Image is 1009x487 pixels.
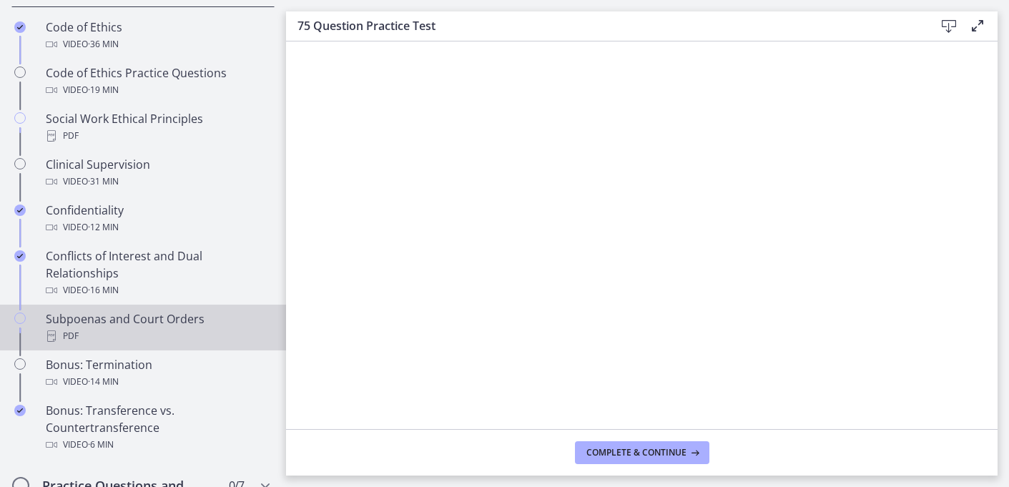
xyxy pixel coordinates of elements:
[88,173,119,190] span: · 31 min
[46,173,269,190] div: Video
[88,436,114,453] span: · 6 min
[14,405,26,416] i: Completed
[46,402,269,453] div: Bonus: Transference vs. Countertransference
[46,219,269,236] div: Video
[88,36,119,53] span: · 36 min
[575,441,709,464] button: Complete & continue
[46,202,269,236] div: Confidentiality
[46,64,269,99] div: Code of Ethics Practice Questions
[46,156,269,190] div: Clinical Supervision
[46,110,269,144] div: Social Work Ethical Principles
[14,250,26,262] i: Completed
[46,356,269,390] div: Bonus: Termination
[14,21,26,33] i: Completed
[46,328,269,345] div: PDF
[297,17,912,34] h3: 75 Question Practice Test
[88,373,119,390] span: · 14 min
[88,82,119,99] span: · 19 min
[46,310,269,345] div: Subpoenas and Court Orders
[586,447,686,458] span: Complete & continue
[88,282,119,299] span: · 16 min
[46,282,269,299] div: Video
[88,219,119,236] span: · 12 min
[46,247,269,299] div: Conflicts of Interest and Dual Relationships
[46,373,269,390] div: Video
[14,205,26,216] i: Completed
[46,36,269,53] div: Video
[46,19,269,53] div: Code of Ethics
[46,82,269,99] div: Video
[46,127,269,144] div: PDF
[46,436,269,453] div: Video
